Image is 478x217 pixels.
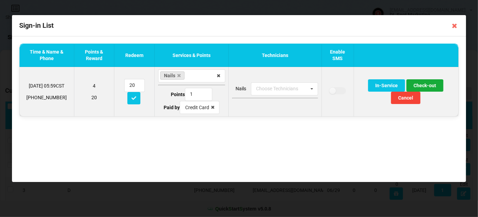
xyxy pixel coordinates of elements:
[254,85,308,93] div: Choose Technicians
[154,44,229,67] th: Services & Points
[232,85,249,92] div: Nails
[77,94,111,101] p: 20
[406,79,443,92] button: Check-out
[164,105,180,110] b: Paid by
[23,82,71,89] p: [DATE] 05:59 CST
[77,82,111,89] p: 4
[322,44,354,67] th: Enable SMS
[114,44,154,67] th: Redeem
[171,91,185,97] b: Points
[228,44,322,67] th: Technicians
[185,88,212,101] input: Type Points
[12,15,466,36] div: Sign-in List
[185,105,209,110] div: Credit Card
[391,92,420,104] button: Cancel
[23,94,71,101] p: [PHONE_NUMBER]
[74,44,114,67] th: Points & Reward
[124,79,144,92] input: Redeem
[368,79,405,92] button: In-Service
[160,71,185,80] a: Nails
[20,44,74,67] th: Time & Name & Phone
